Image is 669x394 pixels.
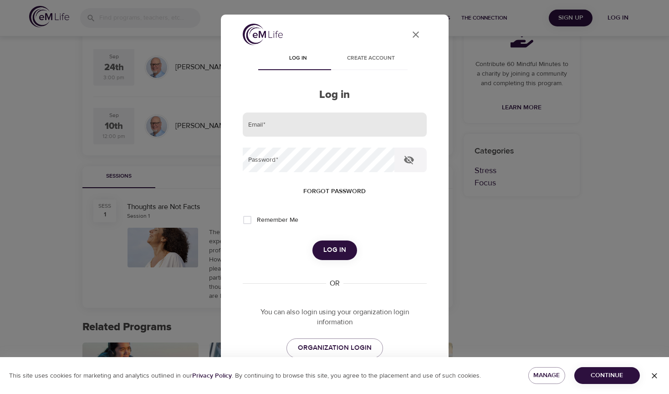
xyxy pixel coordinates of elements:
span: Log in [323,244,346,256]
span: Continue [582,370,633,381]
div: disabled tabs example [243,48,427,70]
a: ORGANIZATION LOGIN [286,338,383,358]
p: You can also login using your organization login information [243,307,427,328]
b: Privacy Policy [192,372,232,380]
span: Log in [267,54,329,63]
span: Forgot password [303,186,366,197]
button: Forgot password [300,183,369,200]
button: close [405,24,427,46]
span: ORGANIZATION LOGIN [298,342,372,354]
img: logo [243,24,283,45]
span: Remember Me [257,215,298,225]
div: OR [326,278,343,289]
h2: Log in [243,88,427,102]
span: Manage [536,370,557,381]
button: Log in [312,240,357,260]
span: Create account [340,54,402,63]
